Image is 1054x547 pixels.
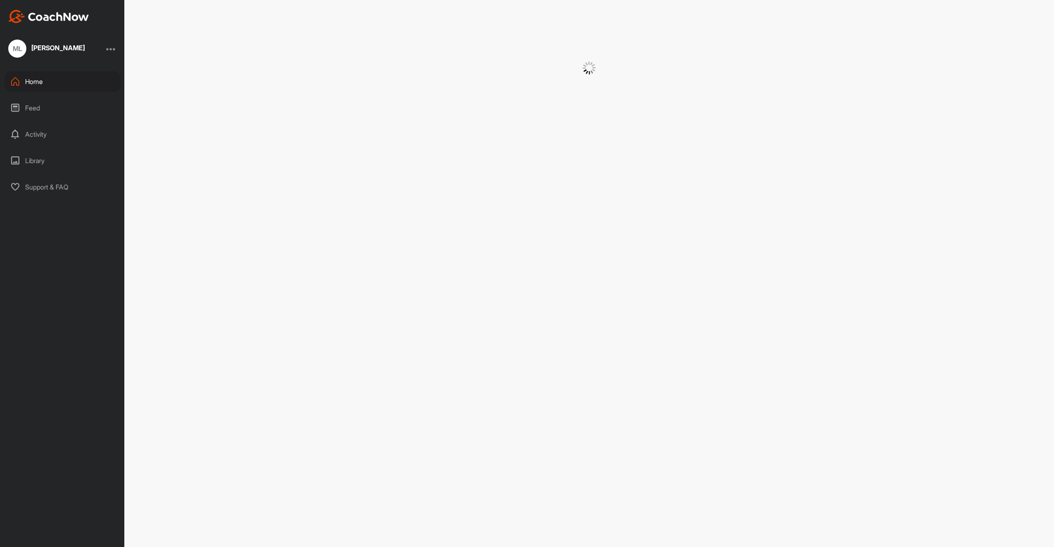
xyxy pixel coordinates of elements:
[5,98,121,118] div: Feed
[31,44,85,51] div: [PERSON_NAME]
[583,61,596,75] img: G6gVgL6ErOh57ABN0eRmCEwV0I4iEi4d8EwaPGI0tHgoAbU4EAHFLEQAh+QQFCgALACwIAA4AGAASAAAEbHDJSesaOCdk+8xg...
[8,40,26,58] div: ML
[5,124,121,145] div: Activity
[5,150,121,171] div: Library
[5,177,121,197] div: Support & FAQ
[8,10,89,23] img: CoachNow
[5,71,121,92] div: Home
